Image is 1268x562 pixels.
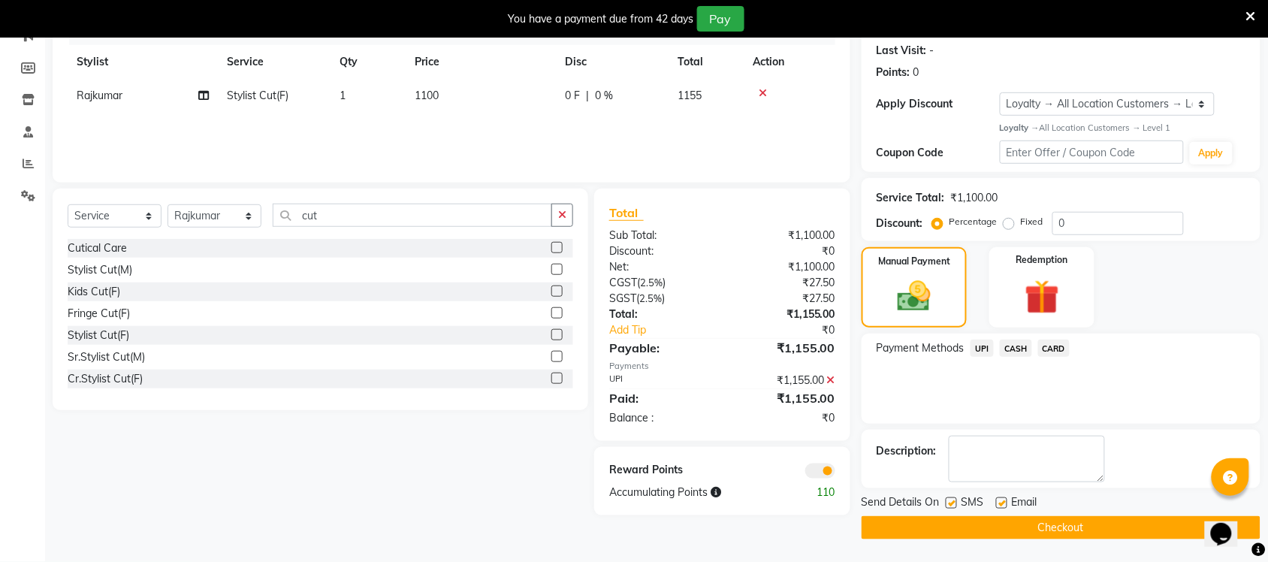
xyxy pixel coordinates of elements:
span: 2.5% [639,292,662,304]
div: ( ) [598,275,723,291]
button: Pay [697,6,744,32]
div: Payable: [598,339,723,357]
div: Discount: [598,243,723,259]
div: Last Visit: [877,43,927,59]
input: Search or Scan [273,204,552,227]
span: 1 [340,89,346,102]
th: Service [218,45,331,79]
th: Total [669,45,744,79]
input: Enter Offer / Coupon Code [1000,140,1184,164]
label: Redemption [1016,253,1068,267]
img: _gift.svg [1014,276,1070,319]
div: Service Total: [877,190,945,206]
div: Stylist Cut(M) [68,262,132,278]
div: You have a payment due from 42 days [509,11,694,27]
div: ₹1,155.00 [722,307,847,322]
span: CARD [1038,340,1070,357]
div: ₹1,155.00 [722,339,847,357]
div: 0 [913,65,919,80]
span: | [586,88,589,104]
div: Sr.Stylist Cut(M) [68,349,145,365]
span: 0 % [595,88,613,104]
div: Payments [609,360,835,373]
div: Kids Cut(F) [68,284,120,300]
div: 110 [784,485,847,500]
div: Cr.Stylist Cut(F) [68,371,143,387]
th: Action [744,45,835,79]
div: Fringe Cut(F) [68,306,130,322]
label: Manual Payment [878,255,950,268]
span: SMS [962,494,984,513]
div: ₹1,155.00 [722,373,847,388]
div: All Location Customers → Level 1 [1000,122,1245,134]
div: Total: [598,307,723,322]
div: Description: [877,443,937,459]
th: Stylist [68,45,218,79]
span: SGST [609,292,636,305]
div: ( ) [598,291,723,307]
span: Payment Methods [877,340,965,356]
span: 2.5% [640,276,663,289]
th: Disc [556,45,669,79]
button: Apply [1190,142,1233,165]
span: Rajkumar [77,89,122,102]
div: ₹1,100.00 [951,190,998,206]
span: Email [1012,494,1037,513]
div: ₹0 [743,322,847,338]
th: Qty [331,45,406,79]
th: Price [406,45,556,79]
div: ₹0 [722,410,847,426]
span: UPI [971,340,994,357]
span: 1155 [678,89,702,102]
button: Checkout [862,516,1260,539]
div: Apply Discount [877,96,1000,112]
div: Coupon Code [877,145,1000,161]
label: Fixed [1021,215,1043,228]
div: Paid: [598,389,723,407]
div: Stylist Cut(F) [68,328,129,343]
div: Points: [877,65,910,80]
span: CASH [1000,340,1032,357]
div: Sub Total: [598,228,723,243]
div: Discount: [877,216,923,231]
div: ₹1,100.00 [722,228,847,243]
div: Net: [598,259,723,275]
div: ₹27.50 [722,291,847,307]
div: Accumulating Points [598,485,784,500]
iframe: chat widget [1205,502,1253,547]
div: Reward Points [598,462,723,479]
span: Stylist Cut(F) [227,89,288,102]
div: Cutical Care [68,240,127,256]
span: Send Details On [862,494,940,513]
span: CGST [609,276,637,289]
span: 1100 [415,89,439,102]
div: - [930,43,934,59]
span: Total [609,205,644,221]
img: _cash.svg [887,277,941,316]
div: ₹1,155.00 [722,389,847,407]
strong: Loyalty → [1000,122,1040,133]
span: 0 F [565,88,580,104]
div: ₹0 [722,243,847,259]
div: UPI [598,373,723,388]
a: Add Tip [598,322,743,338]
div: ₹1,100.00 [722,259,847,275]
div: ₹27.50 [722,275,847,291]
div: Balance : [598,410,723,426]
label: Percentage [949,215,998,228]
